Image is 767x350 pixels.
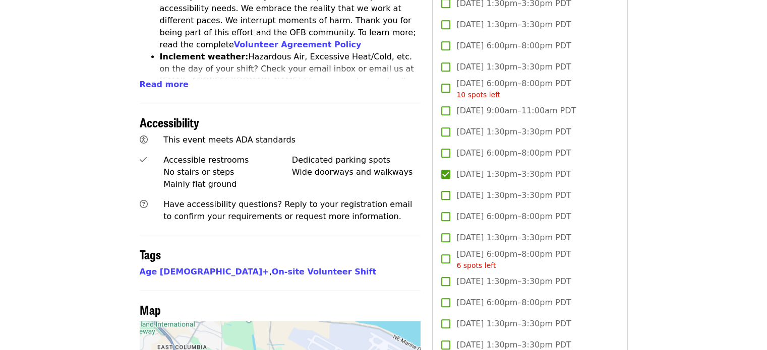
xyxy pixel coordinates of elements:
span: 6 spots left [456,261,496,269]
span: [DATE] 6:00pm–8:00pm PDT [456,248,571,271]
span: , [140,267,272,276]
a: Volunteer Agreement Policy [234,40,362,49]
div: Dedicated parking spots [292,154,421,166]
span: Have accessibility questions? Reply to your registration email to confirm your requirements or re... [163,199,412,221]
span: 10 spots left [456,91,500,99]
span: [DATE] 6:00pm–8:00pm PDT [456,211,571,223]
span: [DATE] 1:30pm–3:30pm PDT [456,318,571,330]
span: [DATE] 1:30pm–3:30pm PDT [456,275,571,288]
span: [DATE] 1:30pm–3:30pm PDT [456,189,571,201]
span: Tags [140,245,161,263]
span: [DATE] 6:00pm–8:00pm PDT [456,78,571,100]
span: This event meets ADA standards [163,135,296,145]
i: question-circle icon [140,199,148,209]
a: On-site Volunteer Shift [272,267,376,276]
a: Age [DEMOGRAPHIC_DATA]+ [140,267,269,276]
span: Accessibility [140,113,199,131]
span: [DATE] 1:30pm–3:30pm PDT [456,232,571,244]
span: [DATE] 6:00pm–8:00pm PDT [456,297,571,309]
span: [DATE] 1:30pm–3:30pm PDT [456,19,571,31]
div: Mainly flat ground [163,178,292,190]
span: [DATE] 1:30pm–3:30pm PDT [456,126,571,138]
span: Read more [140,80,189,89]
span: [DATE] 6:00pm–8:00pm PDT [456,147,571,159]
li: Hazardous Air, Excessive Heat/Cold, etc. on the day of your shift? Check your email inbox or emai... [160,51,421,111]
span: [DATE] 6:00pm–8:00pm PDT [456,40,571,52]
div: No stairs or steps [163,166,292,178]
span: [DATE] 1:30pm–3:30pm PDT [456,168,571,180]
span: Map [140,301,161,318]
div: Wide doorways and walkways [292,166,421,178]
button: Read more [140,79,189,91]
strong: Inclement weather: [160,52,249,61]
span: [DATE] 1:30pm–3:30pm PDT [456,61,571,73]
i: check icon [140,155,147,165]
span: [DATE] 9:00am–11:00am PDT [456,105,576,117]
i: universal-access icon [140,135,148,145]
div: Accessible restrooms [163,154,292,166]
